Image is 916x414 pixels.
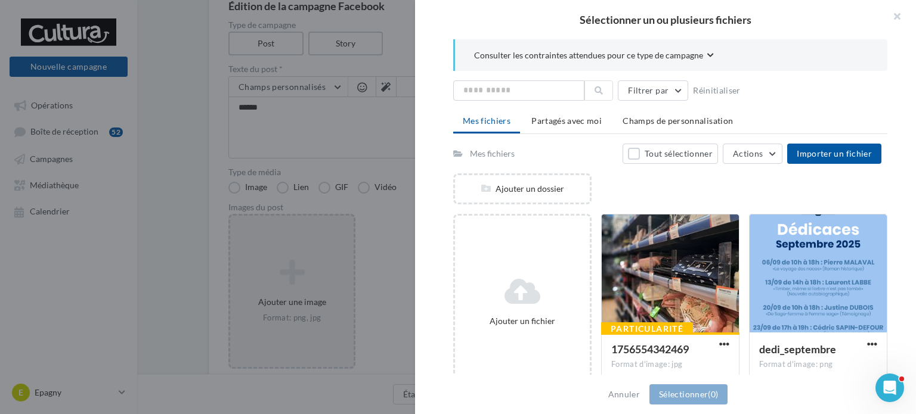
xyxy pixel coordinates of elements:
[733,148,763,158] span: Actions
[604,387,645,401] button: Annuler
[601,322,693,335] div: Particularité
[531,116,602,126] span: Partagés avec moi
[474,49,703,61] span: Consulter les contraintes attendues pour ce type de campagne
[611,343,689,356] span: 1756554342469
[455,183,590,195] div: Ajouter un dossier
[623,116,733,126] span: Champs de personnalisation
[474,49,714,64] button: Consulter les contraintes attendues pour ce type de campagne
[759,343,836,356] span: dedi_septembre
[434,14,897,25] h2: Sélectionner un ou plusieurs fichiers
[470,148,515,160] div: Mes fichiers
[460,315,585,327] div: Ajouter un fichier
[611,359,729,370] div: Format d'image: jpg
[708,389,718,399] span: (0)
[463,116,510,126] span: Mes fichiers
[787,144,881,164] button: Importer un fichier
[759,359,877,370] div: Format d'image: png
[797,148,872,158] span: Importer un fichier
[623,144,718,164] button: Tout sélectionner
[649,384,728,404] button: Sélectionner(0)
[618,80,688,101] button: Filtrer par
[688,83,745,98] button: Réinitialiser
[875,373,904,402] iframe: Intercom live chat
[723,144,782,164] button: Actions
